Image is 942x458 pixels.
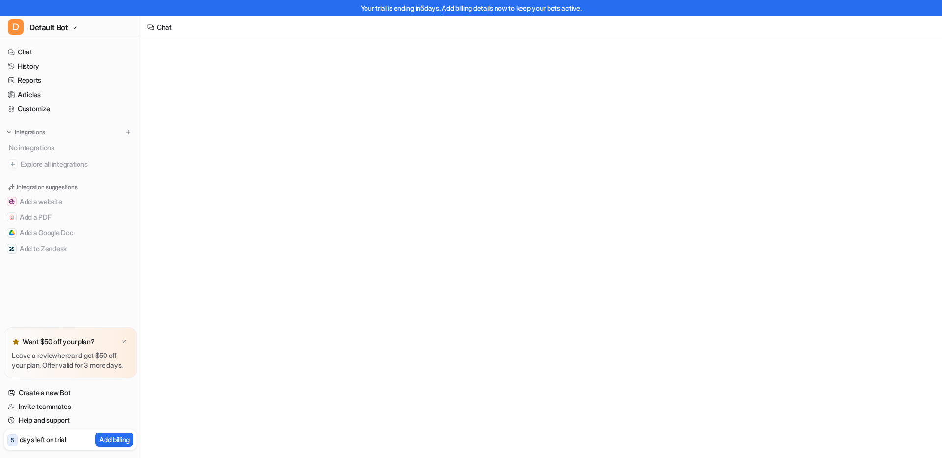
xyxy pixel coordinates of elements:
[4,74,137,87] a: Reports
[157,22,172,32] div: Chat
[15,128,45,136] p: Integrations
[9,199,15,204] img: Add a website
[4,241,137,256] button: Add to ZendeskAdd to Zendesk
[4,88,137,102] a: Articles
[125,129,131,136] img: menu_add.svg
[4,127,48,137] button: Integrations
[4,59,137,73] a: History
[9,214,15,220] img: Add a PDF
[6,139,137,155] div: No integrations
[23,337,95,347] p: Want $50 off your plan?
[95,433,133,447] button: Add billing
[8,159,18,169] img: explore all integrations
[57,351,71,359] a: here
[4,386,137,400] a: Create a new Bot
[4,400,137,413] a: Invite teammates
[4,45,137,59] a: Chat
[9,230,15,236] img: Add a Google Doc
[29,21,68,34] span: Default Bot
[11,436,14,445] p: 5
[4,225,137,241] button: Add a Google DocAdd a Google Doc
[4,209,137,225] button: Add a PDFAdd a PDF
[12,338,20,346] img: star
[121,339,127,345] img: x
[20,434,66,445] p: days left on trial
[4,194,137,209] button: Add a websiteAdd a website
[442,4,493,12] a: Add billing details
[4,102,137,116] a: Customize
[21,156,133,172] span: Explore all integrations
[4,157,137,171] a: Explore all integrations
[6,129,13,136] img: expand menu
[9,246,15,252] img: Add to Zendesk
[99,434,130,445] p: Add billing
[4,413,137,427] a: Help and support
[17,183,77,192] p: Integration suggestions
[8,19,24,35] span: D
[12,351,129,370] p: Leave a review and get $50 off your plan. Offer valid for 3 more days.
